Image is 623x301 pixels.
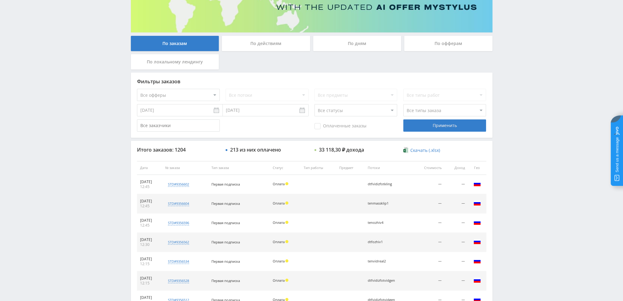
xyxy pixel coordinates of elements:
div: По действиям [222,36,310,51]
th: Предмет [336,161,365,175]
span: Холд [285,259,288,262]
div: 12:45 [140,184,159,189]
span: Холд [285,240,288,243]
div: 33 118,30 ₽ дохода [319,147,364,152]
td: — [412,194,445,213]
span: Первая подписка [211,182,240,186]
img: rus.png [473,180,481,187]
td: — [445,252,468,271]
img: rus.png [473,257,481,265]
span: Холд [285,182,288,185]
div: [DATE] [140,257,159,261]
td: — [412,252,445,271]
th: Потоки [365,161,412,175]
span: Холд [285,279,288,282]
div: Фильтры заказов [137,79,486,84]
div: По дням [313,36,401,51]
div: std#9356596 [168,220,189,225]
div: [DATE] [140,199,159,204]
span: Холд [285,221,288,224]
td: — [412,175,445,194]
div: tenvidreal2 [368,259,395,263]
div: 12:30 [140,242,159,247]
td: — [412,213,445,233]
div: Применить [403,119,486,132]
div: По локальному лендингу [131,54,219,70]
div: [DATE] [140,237,159,242]
div: 12:45 [140,204,159,209]
th: Стоимость [412,161,445,175]
span: Первая подписка [211,201,240,206]
img: xlsx [403,147,408,153]
span: Первая подписка [211,220,240,225]
td: — [445,194,468,213]
span: Скачать (.xlsx) [410,148,440,153]
div: std#9356602 [168,182,189,187]
div: [DATE] [140,179,159,184]
div: 213 из них оплачено [230,147,281,152]
span: Первая подписка [211,259,240,264]
span: Первая подписка [211,278,240,283]
th: Доход [445,161,468,175]
a: Скачать (.xlsx) [403,147,440,153]
span: Оплата [272,239,284,244]
span: Холд [285,298,288,301]
div: std#9356534 [168,259,189,264]
div: dtfvidizfotvidgen [368,279,395,283]
div: std#9356562 [168,240,189,245]
th: Тип заказа [208,161,269,175]
div: По офферам [404,36,492,51]
th: Статус [269,161,300,175]
img: rus.png [473,219,481,226]
span: Оплата [272,259,284,263]
div: tenmassklip1 [368,201,395,205]
div: 12:45 [140,223,159,228]
div: [DATE] [140,218,159,223]
div: std#9356528 [168,278,189,283]
div: tenozhiv4 [368,221,395,225]
td: — [412,233,445,252]
div: dtfvidizfotkling [368,182,395,186]
span: Оплата [272,182,284,186]
span: Первая подписка [211,240,240,244]
img: rus.png [473,199,481,207]
td: — [445,233,468,252]
div: std#9356604 [168,201,189,206]
img: rus.png [473,277,481,284]
div: 12:15 [140,261,159,266]
div: dtfozhiv1 [368,240,395,244]
input: Все заказчики [137,119,220,132]
div: Итого заказов: 1204 [137,147,220,152]
div: [DATE] [140,276,159,281]
span: Холд [285,201,288,205]
th: Дата [137,161,162,175]
td: — [445,175,468,194]
span: Оплаченные заказы [314,123,367,129]
th: Гео [468,161,486,175]
th: № заказа [162,161,208,175]
span: Оплата [272,201,284,205]
span: Оплата [272,220,284,225]
td: — [445,271,468,291]
div: По заказам [131,36,219,51]
div: [DATE] [140,295,159,300]
span: Оплата [272,278,284,283]
th: Тип работы [301,161,336,175]
td: — [445,213,468,233]
img: rus.png [473,238,481,245]
td: — [412,271,445,291]
div: 12:15 [140,281,159,286]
